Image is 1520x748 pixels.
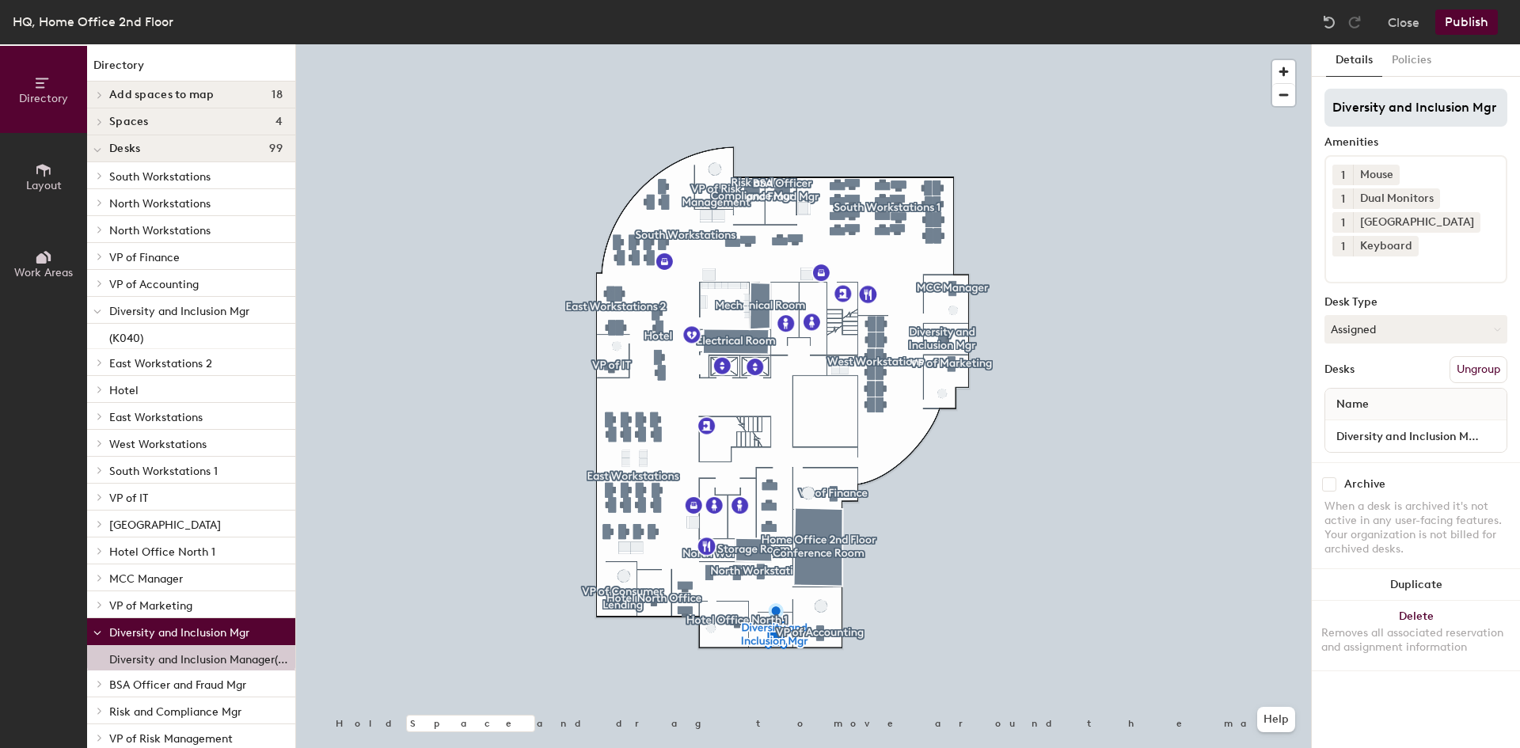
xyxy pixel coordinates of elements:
[87,57,295,82] h1: Directory
[109,626,249,640] span: Diversity and Inclusion Mgr
[1332,212,1353,233] button: 1
[26,179,62,192] span: Layout
[109,518,221,532] span: [GEOGRAPHIC_DATA]
[109,116,149,128] span: Spaces
[1324,363,1355,376] div: Desks
[109,89,215,101] span: Add spaces to map
[1341,215,1345,231] span: 1
[1341,191,1345,207] span: 1
[109,545,215,559] span: Hotel Office North 1
[1344,478,1385,491] div: Archive
[109,305,249,318] span: Diversity and Inclusion Mgr
[109,648,292,666] p: Diversity and Inclusion Manager(K136)
[109,357,212,370] span: East Workstations 2
[1382,44,1441,77] button: Policies
[1347,14,1362,30] img: Redo
[19,92,68,105] span: Directory
[1324,499,1507,556] div: When a desk is archived it's not active in any user-facing features. Your organization is not bil...
[109,142,140,155] span: Desks
[1353,165,1400,185] div: Mouse
[109,251,180,264] span: VP of Finance
[109,599,192,613] span: VP of Marketing
[1332,236,1353,256] button: 1
[109,572,183,586] span: MCC Manager
[272,89,283,101] span: 18
[109,224,211,237] span: North Workstations
[13,12,173,32] div: HQ, Home Office 2nd Floor
[1257,707,1295,732] button: Help
[1328,425,1503,447] input: Unnamed desk
[1353,236,1419,256] div: Keyboard
[14,266,73,279] span: Work Areas
[109,678,246,692] span: BSA Officer and Fraud Mgr
[1341,238,1345,255] span: 1
[1321,14,1337,30] img: Undo
[109,732,233,746] span: VP of Risk Management
[1312,601,1520,670] button: DeleteRemoves all associated reservation and assignment information
[1353,188,1440,209] div: Dual Monitors
[1332,165,1353,185] button: 1
[109,170,211,184] span: South Workstations
[109,411,203,424] span: East Workstations
[109,492,148,505] span: VP of IT
[109,465,218,478] span: South Workstations 1
[1353,212,1480,233] div: [GEOGRAPHIC_DATA]
[109,327,143,345] p: (K040)
[1450,356,1507,383] button: Ungroup
[1326,44,1382,77] button: Details
[1332,188,1353,209] button: 1
[109,438,207,451] span: West Workstations
[109,705,241,719] span: Risk and Compliance Mgr
[1388,9,1419,35] button: Close
[1321,626,1510,655] div: Removes all associated reservation and assignment information
[275,116,283,128] span: 4
[1324,136,1507,149] div: Amenities
[109,197,211,211] span: North Workstations
[1324,296,1507,309] div: Desk Type
[109,278,199,291] span: VP of Accounting
[1324,315,1507,344] button: Assigned
[1312,569,1520,601] button: Duplicate
[1435,9,1498,35] button: Publish
[269,142,283,155] span: 99
[1341,167,1345,184] span: 1
[109,384,139,397] span: Hotel
[1328,390,1377,419] span: Name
